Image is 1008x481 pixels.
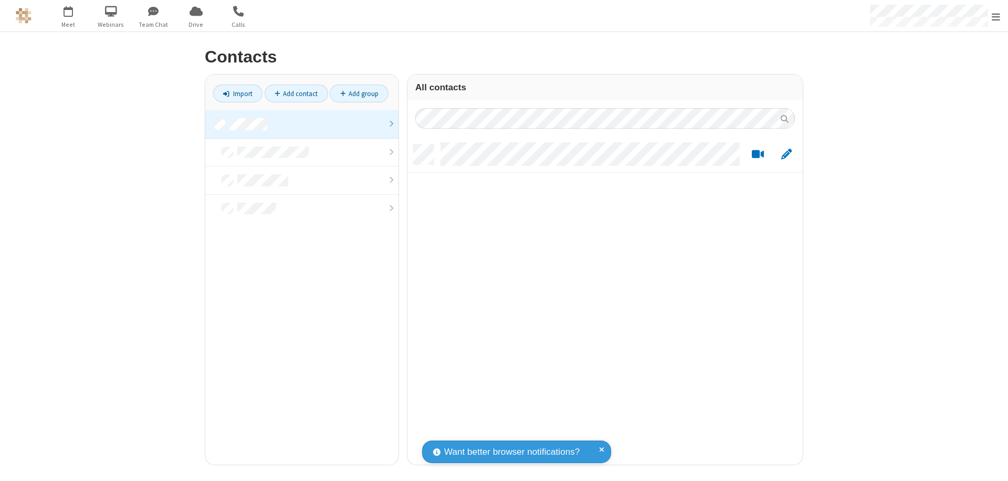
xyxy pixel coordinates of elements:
span: Meet [49,20,88,29]
span: Webinars [91,20,131,29]
span: Want better browser notifications? [444,445,580,459]
a: Add contact [265,85,328,102]
a: Import [213,85,262,102]
button: Start a video meeting [748,148,768,161]
button: Edit [776,148,796,161]
img: QA Selenium DO NOT DELETE OR CHANGE [16,8,31,24]
div: grid [407,137,803,465]
span: Calls [219,20,258,29]
h3: All contacts [415,82,795,92]
span: Drive [176,20,216,29]
h2: Contacts [205,48,803,66]
a: Add group [330,85,388,102]
span: Team Chat [134,20,173,29]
